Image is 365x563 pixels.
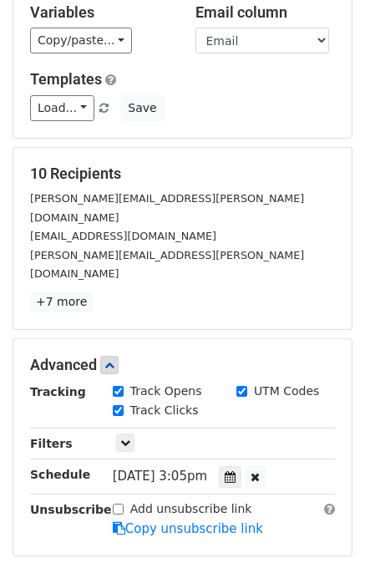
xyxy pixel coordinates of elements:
[130,402,199,419] label: Track Clicks
[30,468,90,481] strong: Schedule
[30,249,304,281] small: [PERSON_NAME][EMAIL_ADDRESS][PERSON_NAME][DOMAIN_NAME]
[113,521,263,536] a: Copy unsubscribe link
[30,70,102,88] a: Templates
[254,383,319,400] label: UTM Codes
[130,500,252,518] label: Add unsubscribe link
[30,292,93,312] a: +7 more
[30,385,86,398] strong: Tracking
[113,469,207,484] span: [DATE] 3:05pm
[195,3,336,22] h5: Email column
[30,230,216,242] small: [EMAIL_ADDRESS][DOMAIN_NAME]
[30,95,94,121] a: Load...
[30,3,170,22] h5: Variables
[130,383,202,400] label: Track Opens
[120,95,164,121] button: Save
[30,503,112,516] strong: Unsubscribe
[30,356,335,374] h5: Advanced
[30,192,304,224] small: [PERSON_NAME][EMAIL_ADDRESS][PERSON_NAME][DOMAIN_NAME]
[281,483,365,563] iframe: Chat Widget
[30,437,73,450] strong: Filters
[30,28,132,53] a: Copy/paste...
[30,165,335,183] h5: 10 Recipients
